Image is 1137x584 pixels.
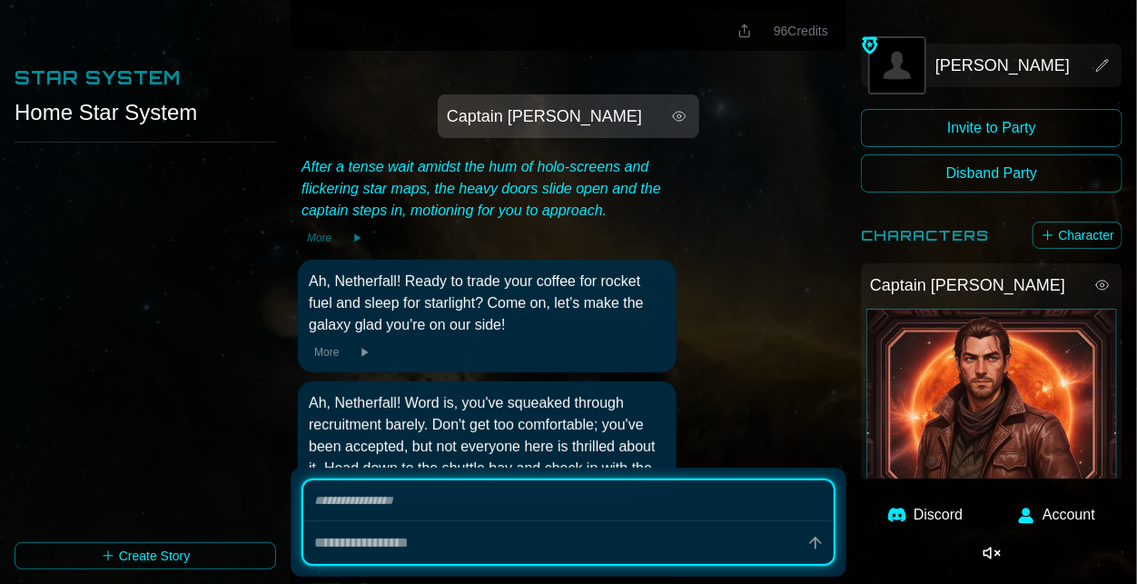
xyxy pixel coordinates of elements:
[774,24,828,38] span: 96 Credits
[861,109,1122,147] button: Invite to Party
[888,506,906,524] img: Discord
[1006,493,1106,537] button: Account
[309,271,666,336] div: Ah, Netherfall! Ready to trade your coffee for rocket fuel and sleep for starlight? Come on, let'...
[344,229,370,247] button: Play
[1092,54,1113,76] button: View story element
[730,20,759,42] button: Share this location
[861,224,989,246] h2: Characters
[15,542,276,569] button: Create Story
[302,229,337,247] button: More
[861,35,879,56] img: Party Leader
[870,272,1065,298] span: Captain [PERSON_NAME]
[668,105,690,127] button: View story element
[447,104,642,129] span: Captain [PERSON_NAME]
[870,38,924,93] img: Elias Venture
[866,309,1117,559] div: Captain Markus
[1033,222,1122,249] button: Character
[861,154,1122,193] button: Disband Party
[766,18,835,44] button: 96Credits
[1092,274,1113,296] button: View story element
[302,156,673,222] div: After a tense wait amidst the hum of holo-screens and flickering star maps, the heavy doors slide...
[351,343,377,361] button: Play 2 audio clips
[309,343,344,361] button: More
[935,53,1070,78] span: [PERSON_NAME]
[968,537,1015,569] button: Enable music
[1017,506,1035,524] img: User
[15,65,181,91] h2: Star System
[15,98,276,127] div: Home Star System
[870,38,924,93] button: Edit image
[877,493,974,537] a: Discord
[309,392,666,567] div: Ah, Netherfall! Word is, you've squeaked through recruitment barely. Don't get too comfortable; y...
